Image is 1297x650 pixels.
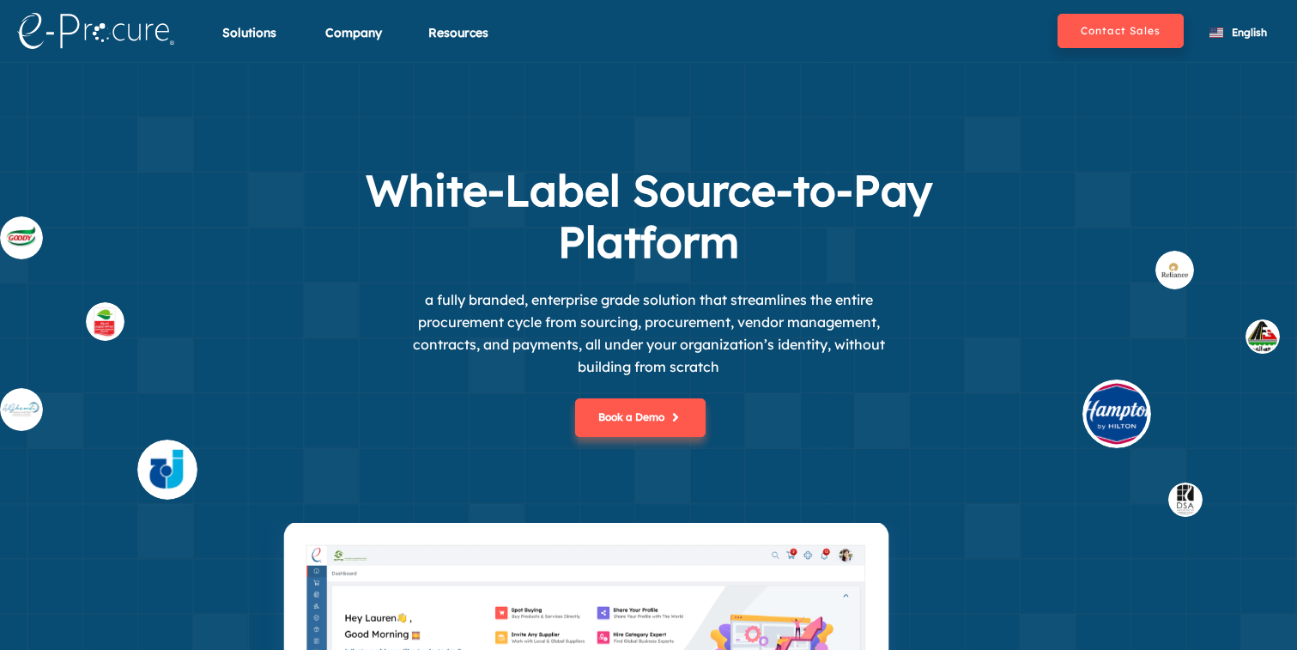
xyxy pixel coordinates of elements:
[325,24,382,63] div: Company
[1232,26,1267,39] span: English
[1082,380,1151,448] img: buyer_hilt.svg
[1155,251,1194,289] img: buyer_rel.svg
[17,13,174,49] img: logo
[428,24,488,63] div: Resources
[1168,483,1203,517] img: buyer_dsa.svg
[575,398,706,437] button: Book a Demo
[1245,319,1280,354] img: buyer_1.svg
[222,24,276,63] div: Solutions
[306,165,992,268] h1: White-Label Source-to-Pay Platform
[1058,14,1184,48] button: Contact Sales
[86,302,124,341] img: supplier_othaim.svg
[391,289,906,378] p: a fully branded, enterprise grade solution that streamlines the entire procurement cycle from sou...
[137,440,197,500] img: supplier_4.svg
